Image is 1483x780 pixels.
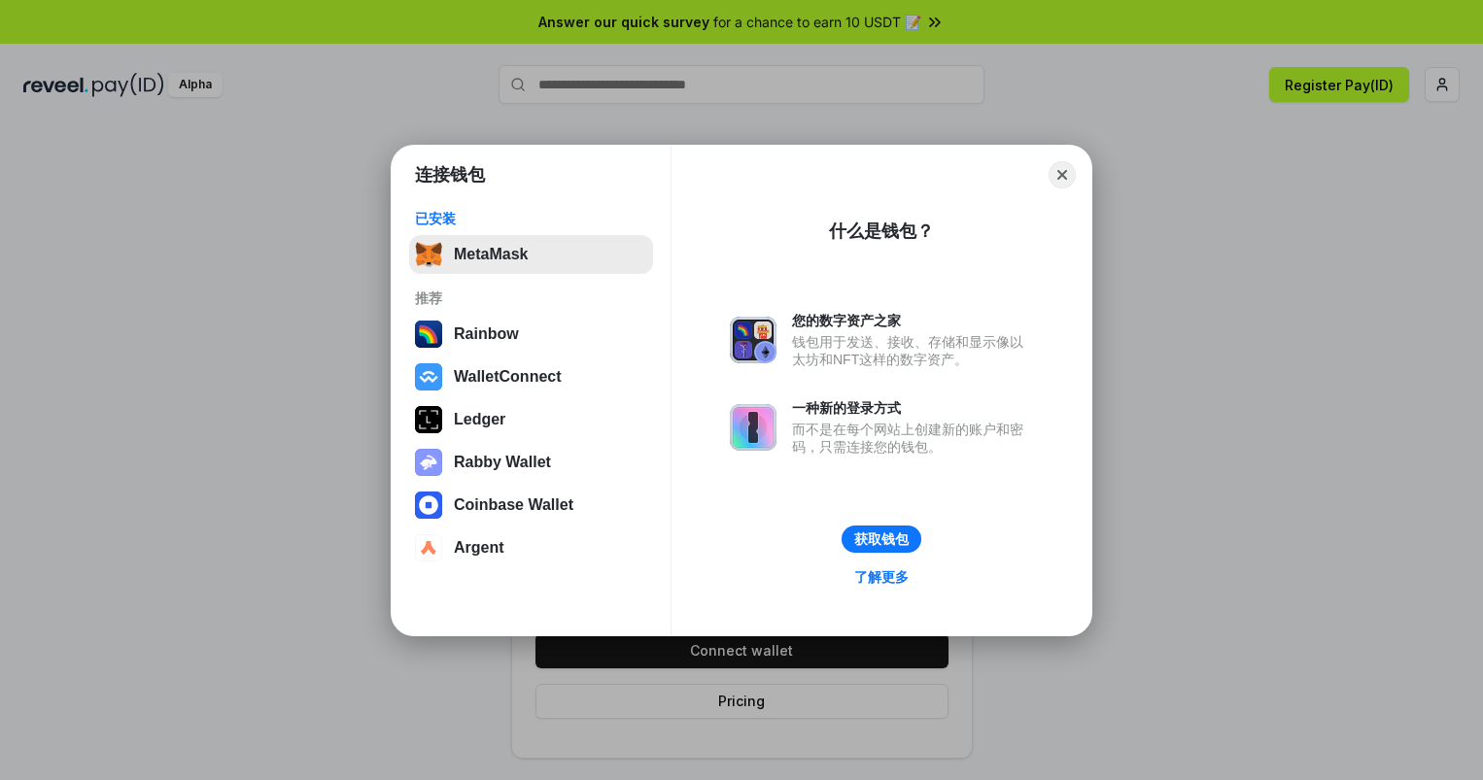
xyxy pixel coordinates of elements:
img: svg+xml,%3Csvg%20xmlns%3D%22http%3A%2F%2Fwww.w3.org%2F2000%2Fsvg%22%20fill%3D%22none%22%20viewBox... [730,404,776,451]
button: Rabby Wallet [409,443,653,482]
img: svg+xml,%3Csvg%20fill%3D%22none%22%20height%3D%2233%22%20viewBox%3D%220%200%2035%2033%22%20width%... [415,241,442,268]
h1: 连接钱包 [415,163,485,187]
div: Ledger [454,411,505,428]
div: 推荐 [415,289,647,307]
div: Rainbow [454,325,519,343]
img: svg+xml,%3Csvg%20width%3D%22120%22%20height%3D%22120%22%20viewBox%3D%220%200%20120%20120%22%20fil... [415,321,442,348]
img: svg+xml,%3Csvg%20width%3D%2228%22%20height%3D%2228%22%20viewBox%3D%220%200%2028%2028%22%20fill%3D... [415,492,442,519]
div: MetaMask [454,246,528,263]
button: MetaMask [409,235,653,274]
div: 而不是在每个网站上创建新的账户和密码，只需连接您的钱包。 [792,421,1033,456]
div: 您的数字资产之家 [792,312,1033,329]
div: 了解更多 [854,568,909,586]
button: Argent [409,528,653,567]
img: svg+xml,%3Csvg%20xmlns%3D%22http%3A%2F%2Fwww.w3.org%2F2000%2Fsvg%22%20fill%3D%22none%22%20viewBox... [730,317,776,363]
div: 已安装 [415,210,647,227]
a: 了解更多 [843,564,920,590]
div: 获取钱包 [854,530,909,548]
img: svg+xml,%3Csvg%20xmlns%3D%22http%3A%2F%2Fwww.w3.org%2F2000%2Fsvg%22%20fill%3D%22none%22%20viewBox... [415,449,442,476]
img: svg+xml,%3Csvg%20width%3D%2228%22%20height%3D%2228%22%20viewBox%3D%220%200%2028%2028%22%20fill%3D... [415,363,442,390]
div: 一种新的登录方式 [792,399,1033,417]
button: 获取钱包 [842,526,921,553]
div: 钱包用于发送、接收、存储和显示像以太坊和NFT这样的数字资产。 [792,333,1033,368]
div: 什么是钱包？ [829,220,934,243]
button: Ledger [409,400,653,439]
button: Rainbow [409,315,653,354]
button: Close [1049,161,1076,188]
img: svg+xml,%3Csvg%20width%3D%2228%22%20height%3D%2228%22%20viewBox%3D%220%200%2028%2028%22%20fill%3D... [415,534,442,561]
button: Coinbase Wallet [409,486,653,525]
div: Argent [454,539,504,557]
div: WalletConnect [454,368,562,386]
div: Coinbase Wallet [454,496,573,514]
img: svg+xml,%3Csvg%20xmlns%3D%22http%3A%2F%2Fwww.w3.org%2F2000%2Fsvg%22%20width%3D%2228%22%20height%3... [415,406,442,433]
button: WalletConnect [409,357,653,396]
div: Rabby Wallet [454,454,551,471]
